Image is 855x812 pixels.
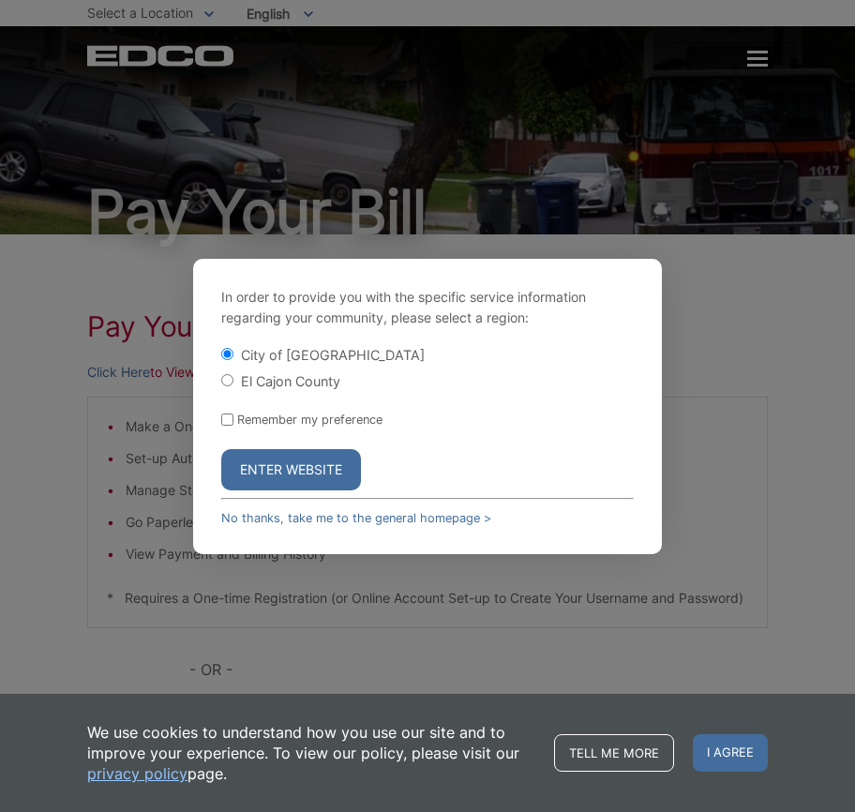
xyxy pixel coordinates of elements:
[241,347,425,363] label: City of [GEOGRAPHIC_DATA]
[221,287,634,328] p: In order to provide you with the specific service information regarding your community, please se...
[241,373,340,389] label: El Cajon County
[87,722,535,784] p: We use cookies to understand how you use our site and to improve your experience. To view our pol...
[554,734,674,772] a: Tell me more
[221,449,361,490] button: Enter Website
[693,734,768,772] span: I agree
[237,413,382,427] label: Remember my preference
[221,511,491,525] a: No thanks, take me to the general homepage >
[87,763,187,784] a: privacy policy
